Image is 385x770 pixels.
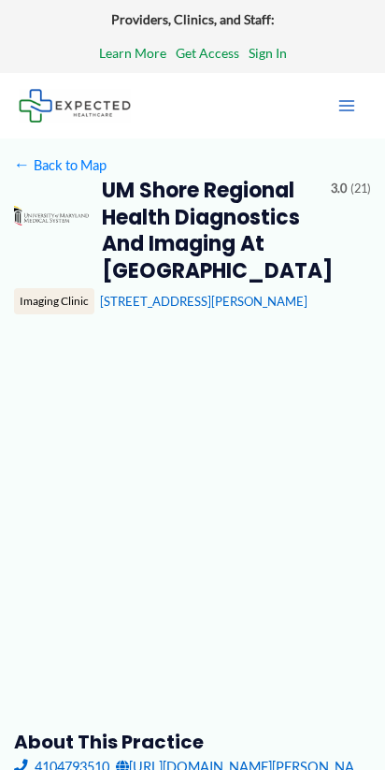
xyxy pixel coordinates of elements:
img: Expected Healthcare Logo - side, dark font, small [19,89,131,122]
span: ← [14,156,31,173]
button: Main menu toggle [327,86,366,125]
a: [STREET_ADDRESS][PERSON_NAME] [100,294,307,309]
h2: UM Shore Regional Health Diagnostics and Imaging at [GEOGRAPHIC_DATA] [102,178,318,284]
div: Imaging Clinic [14,288,94,314]
h3: About this practice [14,730,372,754]
a: ←Back to Map [14,153,107,178]
span: (21) [350,178,371,200]
span: 3.0 [331,178,347,200]
a: Get Access [176,41,239,65]
a: Learn More [99,41,166,65]
a: Sign In [249,41,287,65]
strong: Providers, Clinics, and Staff: [111,11,275,27]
